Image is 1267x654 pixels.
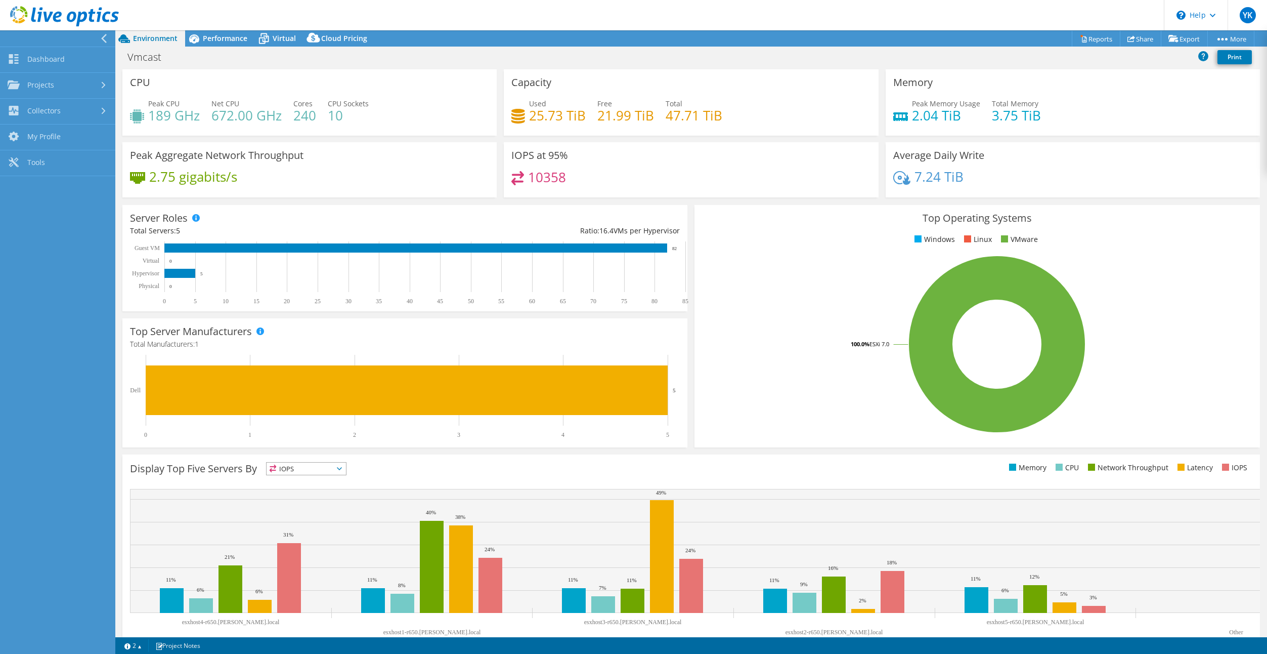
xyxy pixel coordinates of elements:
h4: 10358 [528,172,566,183]
text: Dell [130,387,141,394]
text: 7% [599,585,606,591]
text: Hypervisor [132,270,159,277]
h4: 47.71 TiB [666,110,722,121]
h4: 2.75 gigabits/s [149,171,237,182]
h3: Peak Aggregate Network Throughput [130,150,303,161]
text: 0 [169,284,172,289]
text: 38% [455,514,465,520]
text: 4 [561,431,564,438]
text: 11% [568,577,578,583]
text: 5 [673,387,676,393]
li: Latency [1175,462,1213,473]
text: 5 [666,431,669,438]
h1: Vmcast [123,52,177,63]
span: 1 [195,339,199,349]
text: esxhost3-r650.[PERSON_NAME].local [584,619,682,626]
h3: Capacity [511,77,551,88]
text: 24% [485,546,495,552]
span: Net CPU [211,99,239,108]
text: 9% [800,581,808,587]
text: Physical [139,282,159,290]
h3: Memory [893,77,933,88]
text: 30 [345,298,352,305]
text: 82 [672,246,677,251]
a: Reports [1072,31,1120,47]
text: 2 [353,431,356,438]
span: Virtual [273,33,296,43]
text: 12% [1029,574,1039,580]
text: 55 [498,298,504,305]
text: 45 [437,298,443,305]
tspan: ESXi 7.0 [869,340,889,348]
text: 2% [859,597,866,603]
text: 20 [284,298,290,305]
text: esxhost1-r650.[PERSON_NAME].local [383,629,481,636]
text: 40 [407,298,413,305]
text: 11% [971,576,981,582]
text: esxhost5-r650.[PERSON_NAME].local [987,619,1084,626]
li: Network Throughput [1085,462,1168,473]
span: Total [666,99,682,108]
a: Share [1120,31,1161,47]
span: 5 [176,226,180,235]
span: Free [597,99,612,108]
text: 18% [887,559,897,565]
text: 5 [200,271,203,276]
text: 8% [398,582,406,588]
tspan: 100.0% [851,340,869,348]
text: 3 [457,431,460,438]
text: 40% [426,509,436,515]
text: 0 [144,431,147,438]
span: Used [529,99,546,108]
li: Windows [912,234,955,245]
h4: 25.73 TiB [529,110,586,121]
span: Cores [293,99,313,108]
text: 1 [248,431,251,438]
text: 65 [560,298,566,305]
li: VMware [998,234,1038,245]
text: 15 [253,298,259,305]
a: Export [1161,31,1208,47]
text: 80 [651,298,658,305]
text: 6% [1001,587,1009,593]
h4: 672.00 GHz [211,110,282,121]
a: Project Notes [148,639,207,652]
text: 5 [194,298,197,305]
li: Linux [962,234,992,245]
text: 11% [367,577,377,583]
text: 50 [468,298,474,305]
span: IOPS [267,463,346,475]
h4: 240 [293,110,316,121]
text: 75 [621,298,627,305]
h3: Average Daily Write [893,150,984,161]
text: 6% [197,587,204,593]
h3: IOPS at 95% [511,150,568,161]
h4: 189 GHz [148,110,200,121]
span: Peak Memory Usage [912,99,980,108]
text: 0 [163,298,166,305]
text: 16% [828,565,838,571]
text: 31% [283,532,293,538]
div: Total Servers: [130,225,405,236]
text: 24% [685,547,695,553]
span: YK [1240,7,1256,23]
li: IOPS [1219,462,1247,473]
text: 70 [590,298,596,305]
span: Peak CPU [148,99,180,108]
text: 85 [682,298,688,305]
h3: Top Operating Systems [702,213,1252,224]
text: 0 [169,259,172,264]
text: 35 [376,298,382,305]
text: esxhost2-r650.[PERSON_NAME].local [785,629,883,636]
text: 11% [769,577,779,583]
span: Total Memory [992,99,1038,108]
text: 6% [255,588,263,594]
span: Performance [203,33,247,43]
svg: \n [1176,11,1186,20]
text: Virtual [143,257,160,264]
a: More [1207,31,1254,47]
text: esxhost4-r650.[PERSON_NAME].local [182,619,280,626]
text: 10 [223,298,229,305]
h4: Total Manufacturers: [130,339,680,350]
span: Cloud Pricing [321,33,367,43]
